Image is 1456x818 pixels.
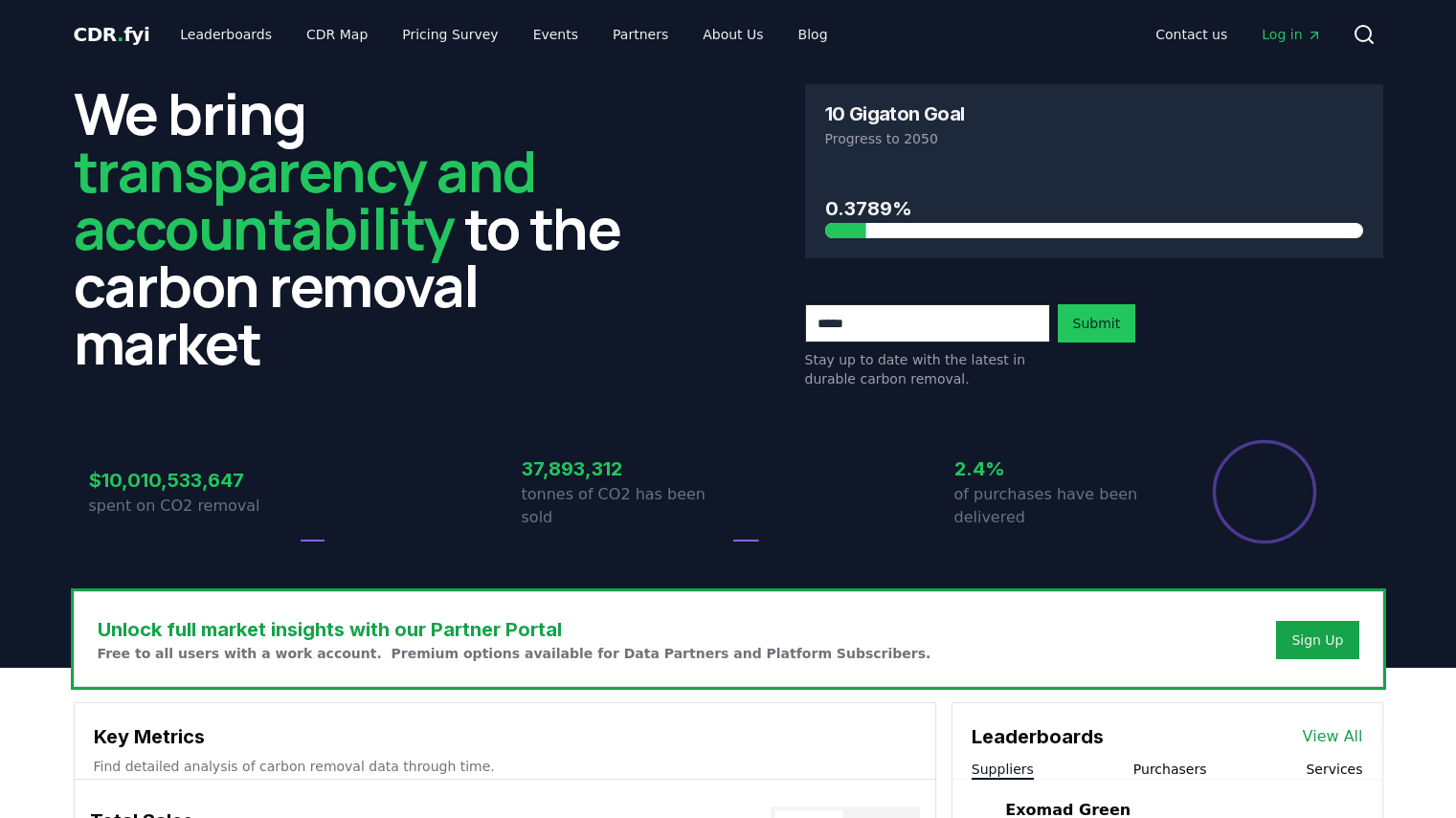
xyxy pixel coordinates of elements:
[1306,760,1362,779] button: Services
[89,495,296,518] p: spent on CO2 removal
[74,21,150,48] a: CDR.fyi
[74,84,652,371] h2: We bring to the carbon removal market
[805,350,1050,388] p: Stay up to date with the latest in durable carbon removal.
[165,17,287,52] a: Leaderboards
[94,757,916,776] p: Find detailed analysis of carbon removal data through time.
[94,722,916,751] h3: Key Metrics
[825,194,1363,223] h3: 0.3789%
[387,17,513,52] a: Pricing Survey
[291,17,383,52] a: CDR Map
[972,760,1034,779] button: Suppliers
[165,17,842,52] nav: Main
[1140,17,1243,52] a: Contact us
[98,644,931,663] p: Free to all users with a work account. Premium options available for Data Partners and Platform S...
[1276,621,1358,659] button: Sign Up
[1303,725,1363,748] a: View All
[518,17,594,52] a: Events
[825,104,965,123] h3: 10 Gigaton Goal
[89,466,296,495] h3: $10,010,533,647
[687,17,778,52] a: About Us
[522,483,728,529] p: tonnes of CO2 has been sold
[74,131,536,267] span: transparency and accountability
[825,129,1363,148] p: Progress to 2050
[98,615,931,644] h3: Unlock full market insights with our Partner Portal
[1291,630,1343,650] a: Sign Up
[1058,304,1136,343] button: Submit
[954,483,1161,529] p: of purchases have been delivered
[117,23,123,46] span: .
[522,454,728,483] h3: 37,893,312
[1140,17,1336,52] nav: Main
[954,454,1161,483] h3: 2.4%
[972,722,1104,751] h3: Leaderboards
[1246,17,1336,52] a: Log in
[783,17,843,52] a: Blog
[74,23,150,46] span: CDR fyi
[1262,25,1321,44] span: Log in
[1211,438,1318,545] div: Percentage of sales delivered
[1133,760,1207,779] button: Purchasers
[597,17,683,52] a: Partners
